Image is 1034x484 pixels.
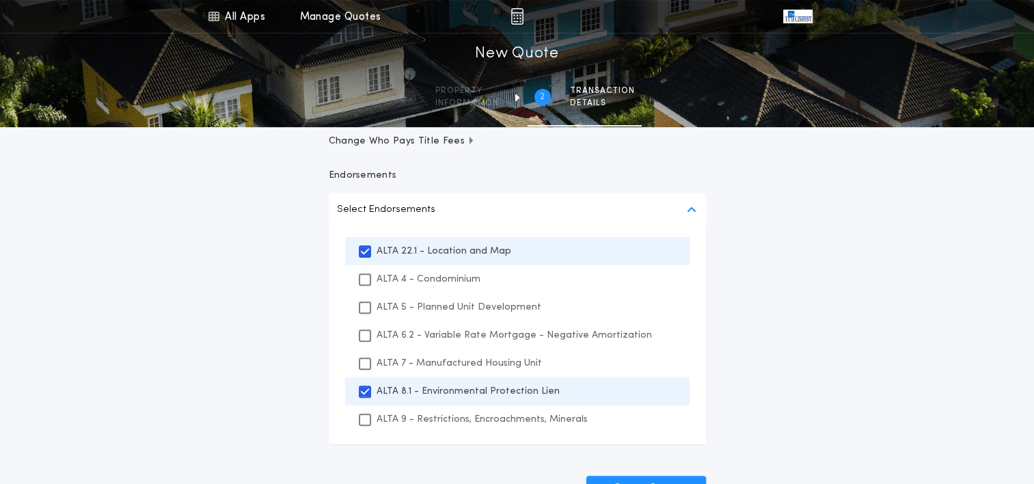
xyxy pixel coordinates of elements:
span: information [435,98,499,109]
span: Property [435,85,499,96]
h2: 2 [540,92,545,103]
span: Change Who Pays Title Fees [329,135,476,148]
p: ALTA 6.2 - Variable Rate Mortgage - Negative Amortization [377,328,652,342]
p: ALTA 7 - Manufactured Housing Unit [377,356,542,371]
p: ALTA 4 - Condominium [377,272,480,286]
p: Endorsements [329,169,706,183]
p: ALTA 8.1 - Environmental Protection Lien [377,384,560,399]
button: Select Endorsements [329,193,706,226]
button: Change Who Pays Title Fees [329,135,706,148]
p: ALTA 9 - Restrictions, Encroachments, Minerals [377,412,588,427]
img: vs-icon [783,10,812,23]
h1: New Quote [475,43,558,65]
span: Transaction [570,85,635,96]
p: ALTA 5 - Planned Unit Development [377,300,541,314]
img: img [511,8,523,25]
p: ALTA 22.1 - Location and Map [377,244,511,258]
p: Select Endorsements [337,202,435,218]
ul: Select Endorsements [329,226,706,444]
span: details [570,98,635,109]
